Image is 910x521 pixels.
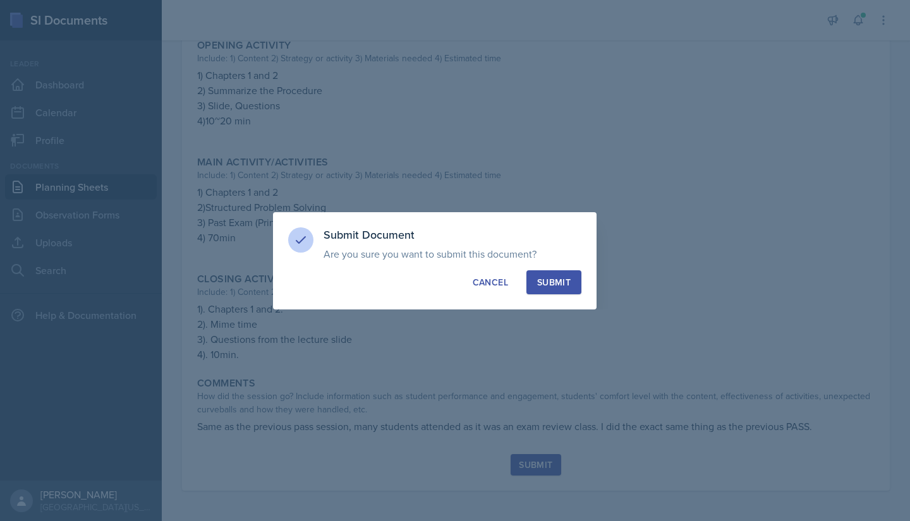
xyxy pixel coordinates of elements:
[462,270,519,294] button: Cancel
[324,227,581,243] h3: Submit Document
[526,270,581,294] button: Submit
[473,276,508,289] div: Cancel
[324,248,581,260] p: Are you sure you want to submit this document?
[537,276,571,289] div: Submit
